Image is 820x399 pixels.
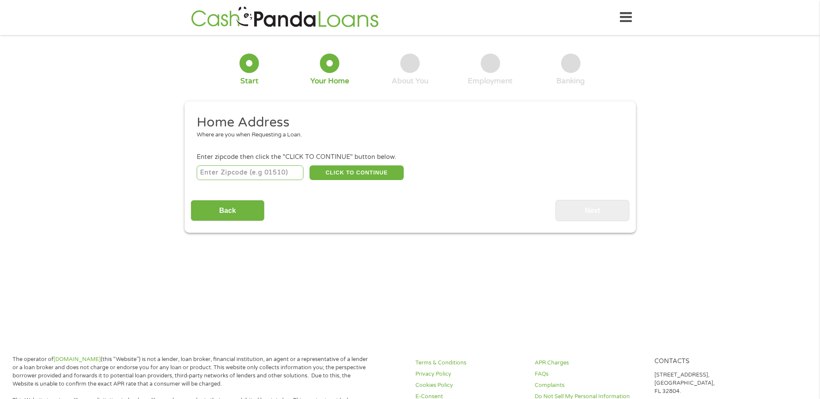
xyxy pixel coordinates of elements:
button: CLICK TO CONTINUE [309,165,404,180]
input: Enter Zipcode (e.g 01510) [197,165,303,180]
div: Start [240,76,258,86]
h2: Home Address [197,114,617,131]
a: Terms & Conditions [415,359,524,367]
div: Where are you when Requesting a Loan. [197,131,617,139]
h4: Contacts [654,358,763,366]
div: Your Home [310,76,349,86]
div: Enter zipcode then click the "CLICK TO CONTINUE" button below. [197,152,623,162]
input: Back [191,200,265,221]
input: Next [555,200,629,221]
a: Complaints [535,381,644,389]
a: [DOMAIN_NAME] [54,356,101,363]
a: Cookies Policy [415,381,524,389]
div: About You [392,76,428,86]
p: The operator of (this “Website”) is not a lender, loan broker, financial institution, an agent or... [13,355,371,388]
a: Privacy Policy [415,370,524,378]
a: FAQs [535,370,644,378]
div: Employment [468,76,513,86]
a: APR Charges [535,359,644,367]
p: [STREET_ADDRESS], [GEOGRAPHIC_DATA], FL 32804. [654,371,763,396]
img: GetLoanNow Logo [188,5,381,30]
div: Banking [556,76,585,86]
